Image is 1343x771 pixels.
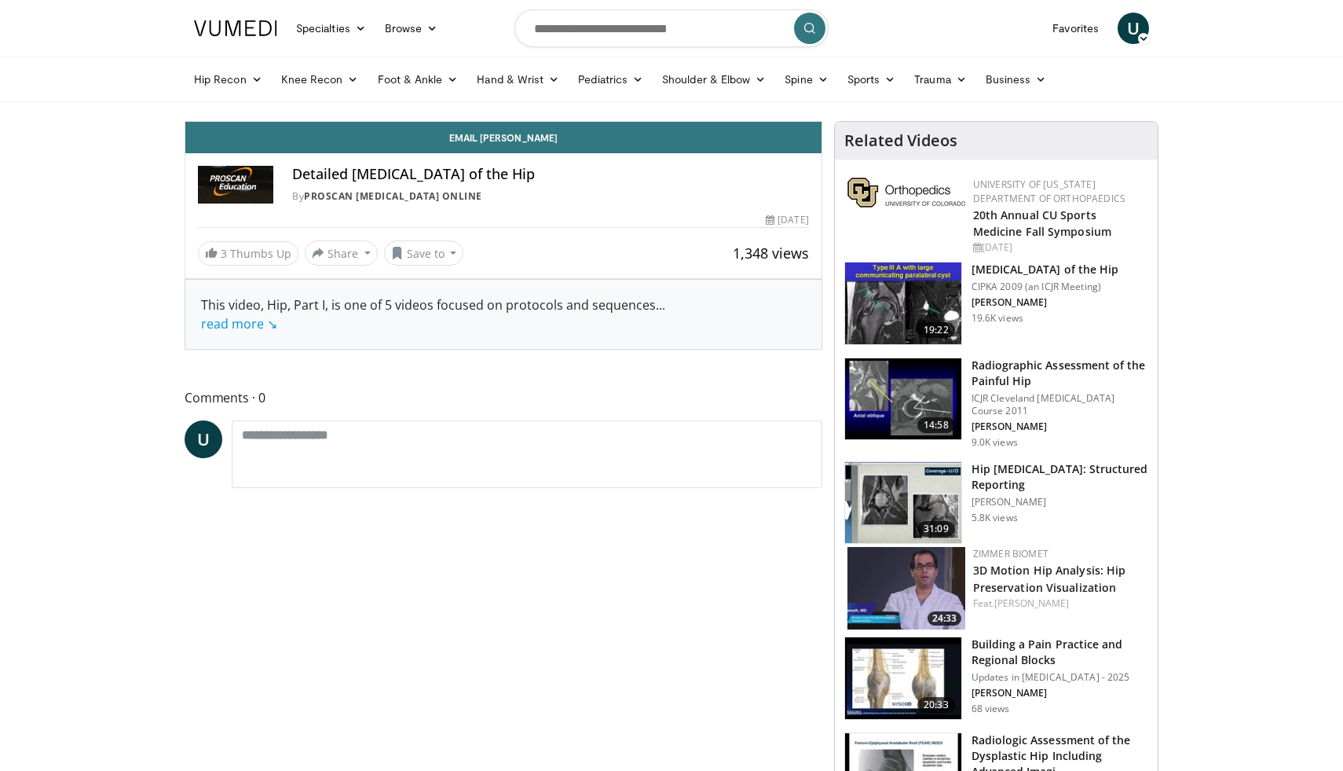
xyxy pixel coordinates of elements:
[368,64,468,95] a: Foot & Ankle
[917,322,955,338] span: 19:22
[917,697,955,713] span: 20:33
[185,387,822,408] span: Comments 0
[972,312,1023,325] p: 19.6K views
[201,296,806,333] div: This video, Hip, Part I, is one of 5 videos focused on protocols and sequences
[292,166,809,183] h4: Detailed [MEDICAL_DATA] of the Hip
[972,703,1010,715] p: 68 views
[844,131,957,150] h4: Related Videos
[972,496,1148,508] p: [PERSON_NAME]
[972,512,1018,524] p: 5.8K views
[375,13,448,44] a: Browse
[305,240,378,266] button: Share
[198,241,298,266] a: 3 Thumbs Up
[194,20,277,36] img: VuMedi Logo
[1043,13,1108,44] a: Favorites
[185,64,272,95] a: Hip Recon
[847,547,965,630] img: 7a600d16-4f4a-46e7-b1df-0e9fdcad1729.150x105_q85_crop-smart_upscale.jpg
[972,262,1119,277] h3: [MEDICAL_DATA] of the Hip
[198,166,273,204] img: ProScan MRI Online
[917,417,955,433] span: 14:58
[973,597,1145,611] div: Feat.
[972,281,1119,293] p: CIPKA 2009 (an ICJR Meeting)
[973,547,1048,560] a: Zimmer Biomet
[917,521,955,537] span: 31:09
[972,687,1148,699] p: [PERSON_NAME]
[973,207,1111,239] a: 20th Annual CU Sports Medicine Fall Symposium
[972,358,1148,389] h3: Radiographic Assessment of the Painful Hip
[844,461,1148,545] a: 31:09 Hip [MEDICAL_DATA]: Structured Reporting [PERSON_NAME] 5.8K views
[733,244,809,263] span: 1,348 views
[467,64,569,95] a: Hand & Wrist
[847,547,965,630] a: 24:33
[973,178,1125,205] a: University of [US_STATE] Department of Orthopaedics
[844,637,1148,720] a: 20:33 Building a Pain Practice and Regional Blocks Updates in [MEDICAL_DATA] - 2025 [PERSON_NAME]...
[653,64,775,95] a: Shoulder & Elbow
[976,64,1056,95] a: Business
[185,420,222,458] a: U
[845,263,961,344] img: applegate_-_mri_napa_2.png.150x105_q85_crop-smart_upscale.jpg
[972,671,1148,684] p: Updates in [MEDICAL_DATA] - 2025
[844,262,1148,345] a: 19:22 [MEDICAL_DATA] of the Hip CIPKA 2009 (an ICJR Meeting) [PERSON_NAME] 19.6K views
[973,563,1126,594] a: 3D Motion Hip Analysis: Hip Preservation Visualization
[569,64,653,95] a: Pediatrics
[292,189,809,204] div: By
[514,9,829,47] input: Search topics, interventions
[775,64,837,95] a: Spine
[994,597,1069,610] a: [PERSON_NAME]
[928,611,961,626] span: 24:33
[972,392,1148,417] p: ICJR Cleveland [MEDICAL_DATA] Course 2011
[845,462,961,544] img: 25dFSAO0aHMaL5rn4xMDoxOjRrMTspm6.150x105_q85_crop-smart_upscale.jpg
[972,461,1148,493] h3: Hip [MEDICAL_DATA]: Structured Reporting
[972,420,1148,433] p: [PERSON_NAME]
[972,436,1018,449] p: 9.0K views
[304,189,482,203] a: ProScan [MEDICAL_DATA] Online
[844,358,1148,449] a: 14:58 Radiographic Assessment of the Painful Hip ICJR Cleveland [MEDICAL_DATA] Course 2011 [PERSO...
[287,13,375,44] a: Specialties
[973,240,1145,255] div: [DATE]
[972,637,1148,668] h3: Building a Pain Practice and Regional Blocks
[847,178,965,207] img: 355603a8-37da-49b6-856f-e00d7e9307d3.png.150x105_q85_autocrop_double_scale_upscale_version-0.2.png
[272,64,368,95] a: Knee Recon
[201,315,277,332] a: read more ↘
[185,122,822,153] a: Email [PERSON_NAME]
[1118,13,1149,44] a: U
[845,358,961,440] img: f49b17fa-a2fd-445a-b8a9-f016ebcab4ce.150x105_q85_crop-smart_upscale.jpg
[766,213,808,227] div: [DATE]
[905,64,976,95] a: Trauma
[838,64,906,95] a: Sports
[845,637,961,719] img: 1e736873-609c-40f0-a07a-5c370735a3ff.150x105_q85_crop-smart_upscale.jpg
[384,240,464,266] button: Save to
[972,296,1119,309] p: [PERSON_NAME]
[221,246,227,261] span: 3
